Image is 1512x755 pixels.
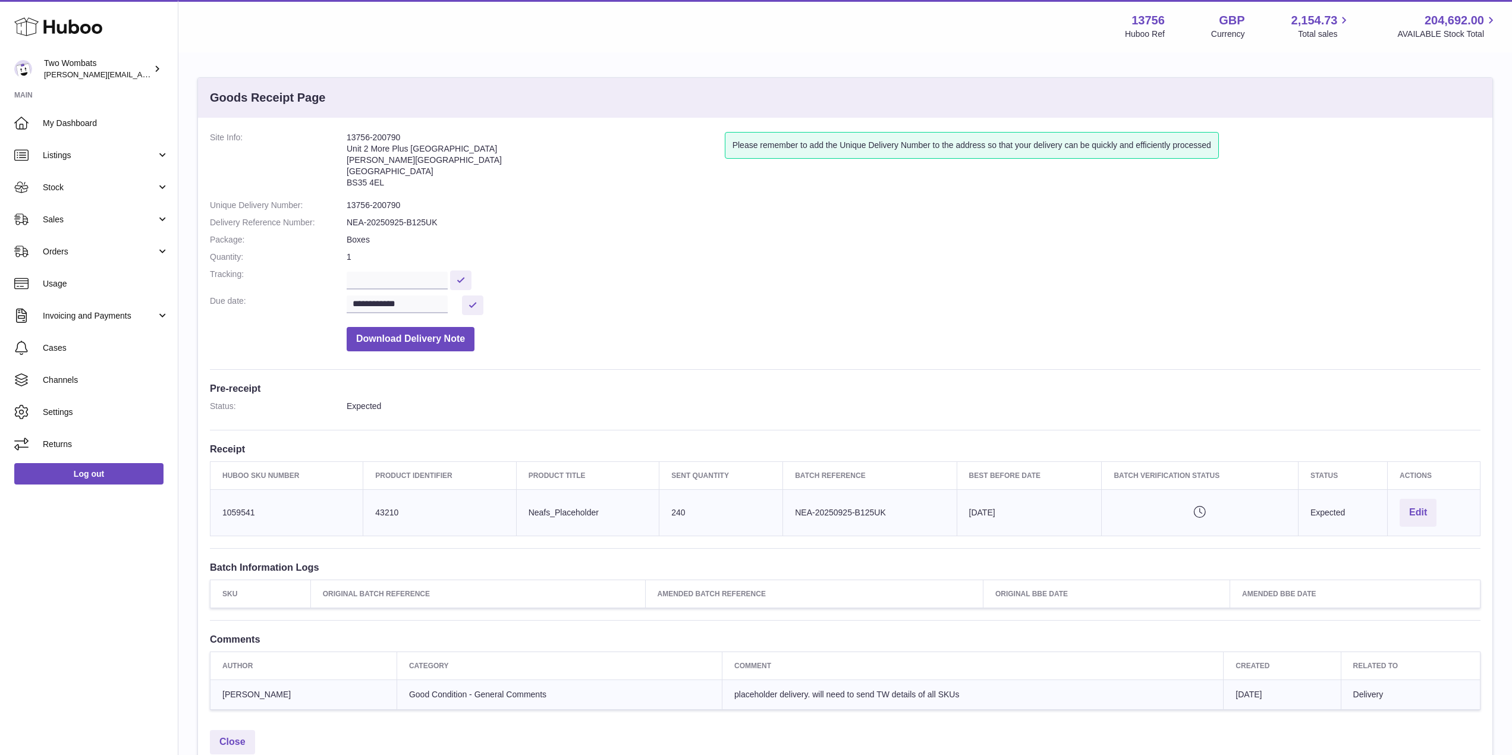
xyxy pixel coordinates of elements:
img: philip.carroll@twowombats.com [14,60,32,78]
th: Amended Batch Reference [645,580,983,608]
th: Comment [722,652,1224,680]
th: Batch Reference [783,461,957,489]
button: Edit [1400,499,1436,527]
th: SKU [210,580,311,608]
span: placeholder delivery. will need to send TW details of all SKUs [734,690,959,699]
th: Product title [516,461,659,489]
span: Good Condition - General Comments [409,690,546,699]
h3: Comments [210,633,1480,646]
address: 13756-200790 Unit 2 More Plus [GEOGRAPHIC_DATA] [PERSON_NAME][GEOGRAPHIC_DATA] [GEOGRAPHIC_DATA] ... [347,132,725,194]
dt: Unique Delivery Number: [210,200,347,211]
span: Stock [43,182,156,193]
th: Huboo SKU Number [210,461,363,489]
span: [DATE] [1236,690,1262,699]
dt: Package: [210,234,347,246]
h3: Pre-receipt [210,382,1480,395]
dt: Status: [210,401,347,412]
dt: Delivery Reference Number: [210,217,347,228]
th: Actions [1388,461,1480,489]
th: Related to [1341,652,1480,680]
span: My Dashboard [43,118,169,129]
span: Total sales [1298,29,1351,40]
div: Currency [1211,29,1245,40]
span: Listings [43,150,156,161]
th: Original Batch Reference [310,580,645,608]
span: Usage [43,278,169,290]
dt: Tracking: [210,269,347,290]
td: 1059541 [210,489,363,536]
div: Please remember to add the Unique Delivery Number to the address so that your delivery can be qui... [725,132,1219,159]
span: 2,154.73 [1291,12,1338,29]
th: Sent Quantity [659,461,783,489]
dt: Due date: [210,295,347,315]
dd: 13756-200790 [347,200,1480,211]
span: Channels [43,375,169,386]
div: Huboo Ref [1125,29,1165,40]
div: Two Wombats [44,58,151,80]
h3: Batch Information Logs [210,561,1480,574]
dd: 1 [347,251,1480,263]
span: Invoicing and Payments [43,310,156,322]
th: Created [1224,652,1341,680]
dd: NEA-20250925-B125UK [347,217,1480,228]
a: 204,692.00 AVAILABLE Stock Total [1397,12,1498,40]
h3: Goods Receipt Page [210,90,326,106]
td: Expected [1298,489,1387,536]
th: Category [397,652,722,680]
dd: Boxes [347,234,1480,246]
button: Download Delivery Note [347,327,474,351]
span: Cases [43,342,169,354]
th: Original BBE Date [983,580,1230,608]
span: 204,692.00 [1425,12,1484,29]
dt: Site Info: [210,132,347,194]
span: Sales [43,214,156,225]
th: Author [210,652,397,680]
td: 43210 [363,489,516,536]
strong: 13756 [1131,12,1165,29]
strong: GBP [1219,12,1244,29]
span: AVAILABLE Stock Total [1397,29,1498,40]
th: Product Identifier [363,461,516,489]
span: Orders [43,246,156,257]
dd: Expected [347,401,1480,412]
td: [DATE] [957,489,1102,536]
span: Delivery [1353,690,1384,699]
span: [PERSON_NAME][EMAIL_ADDRESS][PERSON_NAME][DOMAIN_NAME] [44,70,302,79]
a: 2,154.73 Total sales [1291,12,1351,40]
th: Status [1298,461,1387,489]
th: Batch Verification Status [1102,461,1298,489]
td: 240 [659,489,783,536]
a: Close [210,730,255,754]
td: Neafs_Placeholder [516,489,659,536]
th: Best Before Date [957,461,1102,489]
td: NEA-20250925-B125UK [783,489,957,536]
dt: Quantity: [210,251,347,263]
span: [PERSON_NAME] [222,690,291,699]
h3: Receipt [210,442,1480,455]
span: Returns [43,439,169,450]
span: Settings [43,407,169,418]
th: Amended BBE Date [1230,580,1480,608]
a: Log out [14,463,164,485]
